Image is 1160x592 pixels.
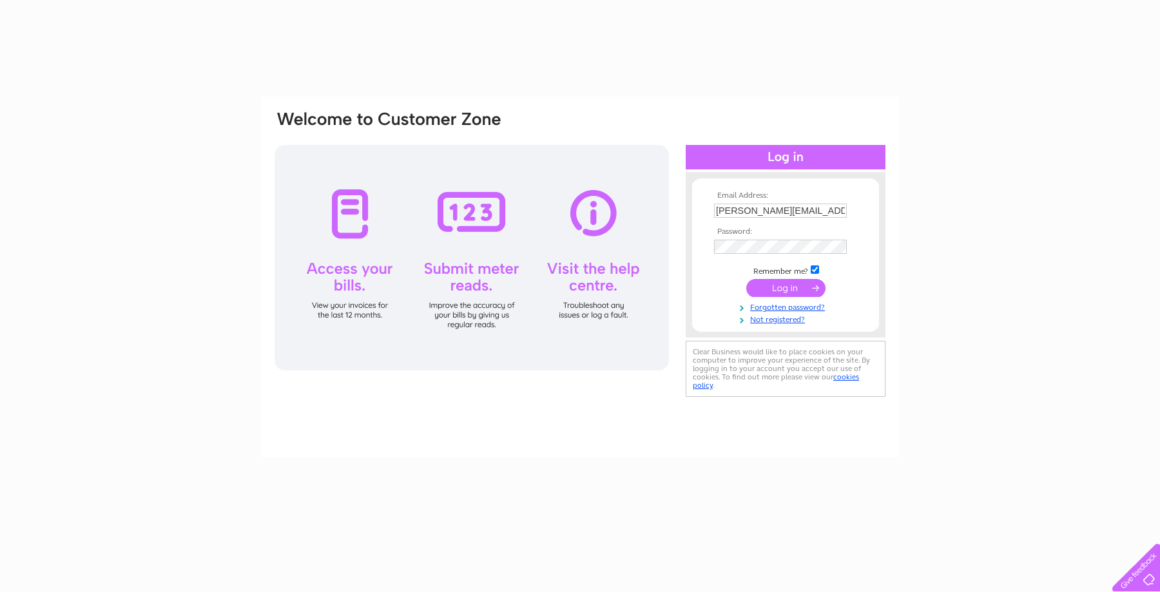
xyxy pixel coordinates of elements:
th: Email Address: [711,191,860,200]
input: Submit [746,279,826,297]
td: Remember me? [711,263,860,276]
th: Password: [711,227,860,236]
a: cookies policy [693,372,859,390]
div: Clear Business would like to place cookies on your computer to improve your experience of the sit... [686,341,885,397]
a: Forgotten password? [714,300,860,312]
a: Not registered? [714,312,860,325]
